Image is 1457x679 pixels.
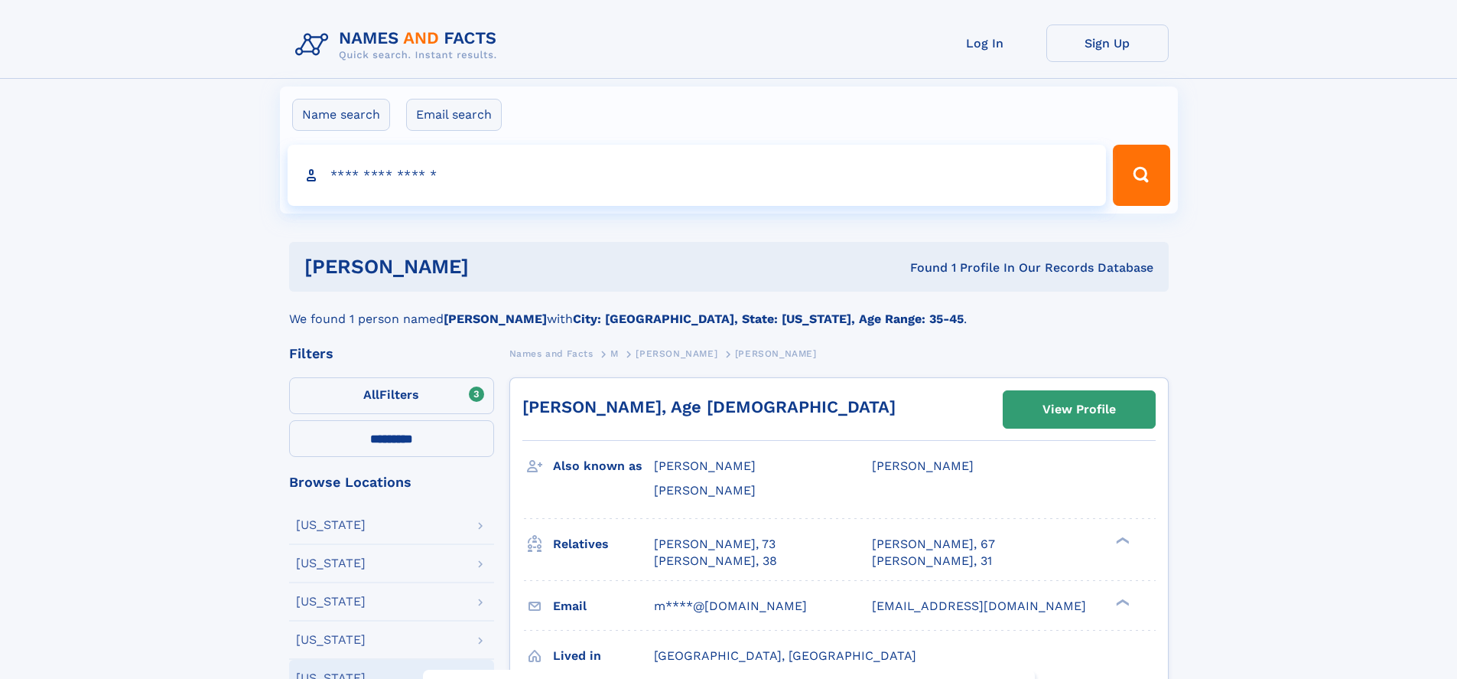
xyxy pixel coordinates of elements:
[872,553,992,570] a: [PERSON_NAME], 31
[610,348,619,359] span: M
[444,312,547,326] b: [PERSON_NAME]
[289,292,1169,328] div: We found 1 person named with .
[553,453,654,479] h3: Also known as
[296,596,366,608] div: [US_STATE]
[654,483,756,498] span: [PERSON_NAME]
[924,24,1046,62] a: Log In
[689,260,1153,276] div: Found 1 Profile In Our Records Database
[654,536,776,553] a: [PERSON_NAME], 73
[296,634,366,646] div: [US_STATE]
[296,557,366,570] div: [US_STATE]
[289,377,494,414] label: Filters
[872,459,974,473] span: [PERSON_NAME]
[1003,391,1155,428] a: View Profile
[654,648,916,663] span: [GEOGRAPHIC_DATA], [GEOGRAPHIC_DATA]
[1042,392,1116,427] div: View Profile
[522,397,896,416] a: [PERSON_NAME], Age [DEMOGRAPHIC_DATA]
[406,99,502,131] label: Email search
[509,344,594,363] a: Names and Facts
[363,387,379,402] span: All
[573,312,964,326] b: City: [GEOGRAPHIC_DATA], State: [US_STATE], Age Range: 35-45
[292,99,390,131] label: Name search
[553,593,654,619] h3: Email
[654,459,756,473] span: [PERSON_NAME]
[553,643,654,669] h3: Lived in
[654,553,777,570] a: [PERSON_NAME], 38
[735,348,817,359] span: [PERSON_NAME]
[289,475,494,489] div: Browse Locations
[636,344,717,363] a: [PERSON_NAME]
[872,536,995,553] a: [PERSON_NAME], 67
[553,531,654,557] h3: Relatives
[1112,597,1130,607] div: ❯
[610,344,619,363] a: M
[288,145,1107,206] input: search input
[1112,535,1130,545] div: ❯
[636,348,717,359] span: [PERSON_NAME]
[1113,145,1169,206] button: Search Button
[872,599,1086,613] span: [EMAIL_ADDRESS][DOMAIN_NAME]
[1046,24,1169,62] a: Sign Up
[296,519,366,531] div: [US_STATE]
[289,24,509,66] img: Logo Names and Facts
[289,347,494,361] div: Filters
[304,257,690,276] h1: [PERSON_NAME]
